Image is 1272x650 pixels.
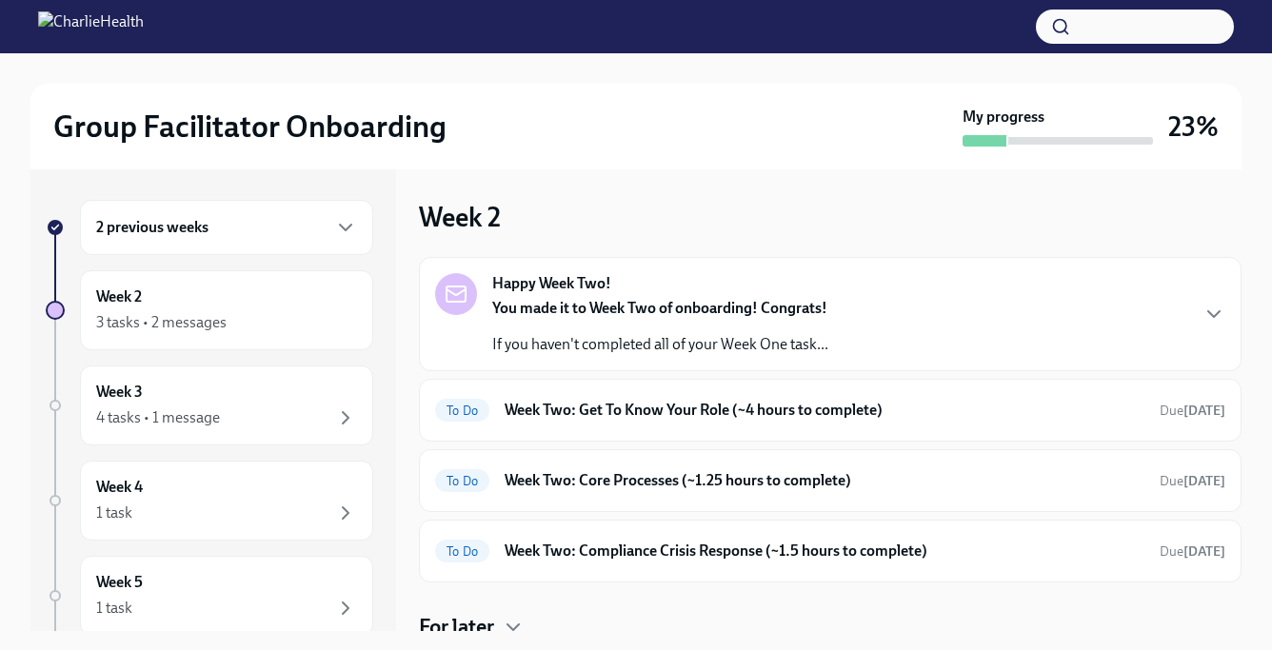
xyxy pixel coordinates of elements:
[1160,542,1225,561] span: September 16th, 2025 10:00
[1183,543,1225,560] strong: [DATE]
[96,382,143,403] h6: Week 3
[96,217,209,238] h6: 2 previous weeks
[419,613,1242,641] div: For later
[96,407,220,428] div: 4 tasks • 1 message
[505,470,1144,491] h6: Week Two: Core Processes (~1.25 hours to complete)
[505,400,1144,421] h6: Week Two: Get To Know Your Role (~4 hours to complete)
[96,286,142,307] h6: Week 2
[435,395,1225,425] a: To DoWeek Two: Get To Know Your Role (~4 hours to complete)Due[DATE]
[1160,402,1225,420] span: September 16th, 2025 10:00
[96,572,143,593] h6: Week 5
[96,477,143,498] h6: Week 4
[492,299,827,317] strong: You made it to Week Two of onboarding! Congrats!
[1160,403,1225,419] span: Due
[46,270,373,350] a: Week 23 tasks • 2 messages
[419,200,501,234] h3: Week 2
[492,273,611,294] strong: Happy Week Two!
[435,474,489,488] span: To Do
[1183,473,1225,489] strong: [DATE]
[1183,403,1225,419] strong: [DATE]
[1160,472,1225,490] span: September 16th, 2025 10:00
[435,404,489,418] span: To Do
[1168,109,1219,144] h3: 23%
[53,108,447,146] h2: Group Facilitator Onboarding
[96,502,132,523] div: 1 task
[492,334,828,355] p: If you haven't completed all of your Week One task...
[435,536,1225,566] a: To DoWeek Two: Compliance Crisis Response (~1.5 hours to complete)Due[DATE]
[46,461,373,541] a: Week 41 task
[505,541,1144,561] h6: Week Two: Compliance Crisis Response (~1.5 hours to complete)
[435,465,1225,496] a: To DoWeek Two: Core Processes (~1.25 hours to complete)Due[DATE]
[80,200,373,255] div: 2 previous weeks
[1160,473,1225,489] span: Due
[1160,543,1225,560] span: Due
[963,107,1044,128] strong: My progress
[46,365,373,445] a: Week 34 tasks • 1 message
[96,312,227,333] div: 3 tasks • 2 messages
[96,598,132,619] div: 1 task
[435,544,489,559] span: To Do
[419,613,494,641] h4: For later
[46,556,373,636] a: Week 51 task
[38,11,144,42] img: CharlieHealth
